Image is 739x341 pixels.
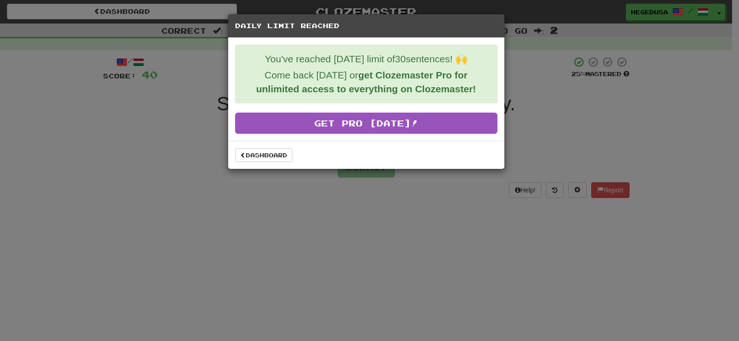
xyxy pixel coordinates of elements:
[242,52,490,66] p: You've reached [DATE] limit of 30 sentences! 🙌
[256,70,476,94] strong: get Clozemaster Pro for unlimited access to everything on Clozemaster!
[235,21,497,30] h5: Daily Limit Reached
[242,68,490,96] p: Come back [DATE] or
[235,148,292,162] a: Dashboard
[235,113,497,134] a: Get Pro [DATE]!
